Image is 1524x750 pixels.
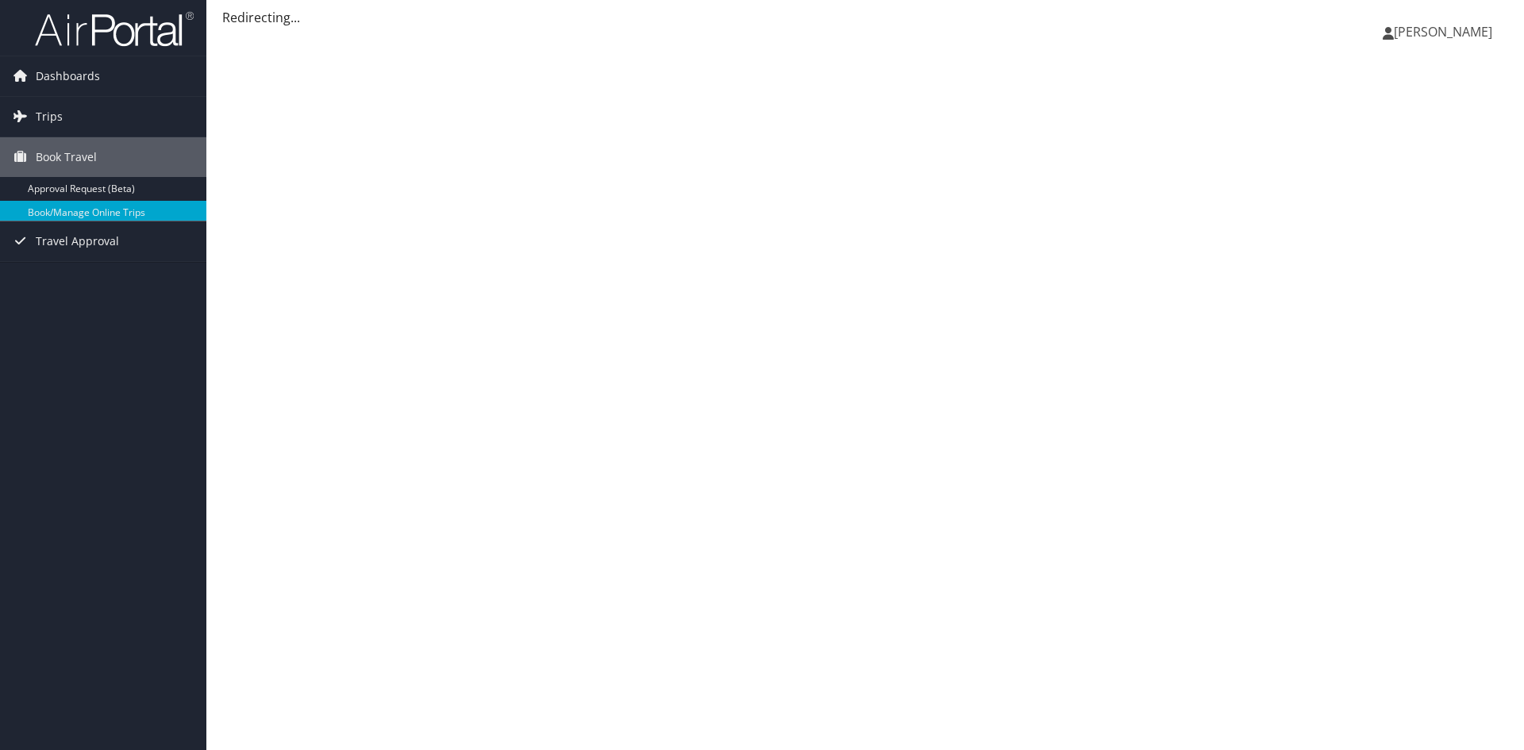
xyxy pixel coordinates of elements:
[35,10,194,48] img: airportal-logo.png
[36,137,97,177] span: Book Travel
[1394,23,1492,40] span: [PERSON_NAME]
[36,97,63,137] span: Trips
[1383,8,1508,56] a: [PERSON_NAME]
[222,8,1508,27] div: Redirecting...
[36,221,119,261] span: Travel Approval
[36,56,100,96] span: Dashboards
